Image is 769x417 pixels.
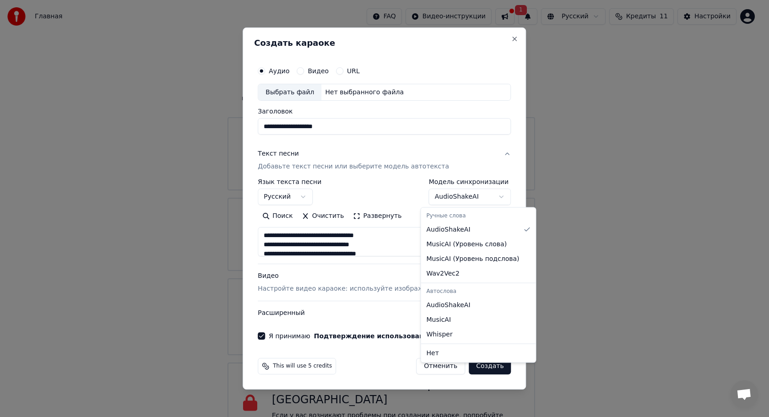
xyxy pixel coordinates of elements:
[427,239,507,249] span: MusicAI ( Уровень слова )
[427,254,520,263] span: MusicAI ( Уровень подслова )
[427,300,471,309] span: AudioShakeAI
[423,285,534,298] div: Автослова
[427,348,439,357] span: Нет
[427,269,460,278] span: Wav2Vec2
[427,330,453,339] span: Whisper
[427,315,451,324] span: MusicAI
[423,210,534,222] div: Ручные слова
[427,225,471,234] span: AudioShakeAI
